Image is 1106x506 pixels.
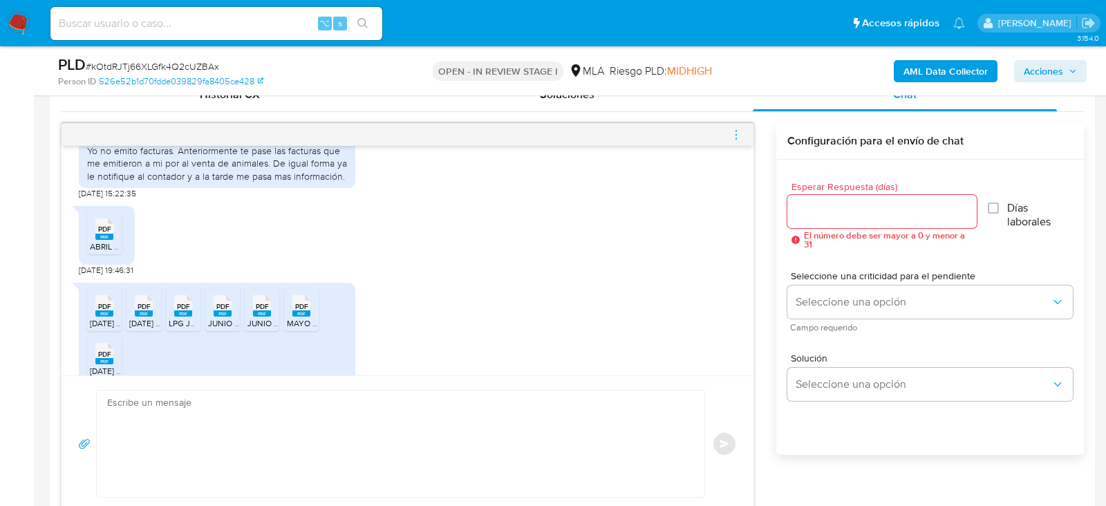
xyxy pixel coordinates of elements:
[796,295,1051,309] span: Seleccione una opción
[791,271,1076,281] span: Seleccione una criticidad para el pendiente
[247,317,314,329] span: JUNIO 2025 2.pdf
[787,203,977,221] input: days_to_wait
[1081,16,1096,30] a: Salir
[98,350,111,359] span: PDF
[98,302,111,311] span: PDF
[998,17,1076,30] p: lourdes.morinigo@mercadolibre.com
[804,231,973,249] span: El número debe ser mayor a 0 y menor a 31
[894,60,997,82] button: AML Data Collector
[79,265,133,276] span: [DATE] 19:46:31
[338,17,342,30] span: s
[50,15,382,32] input: Buscar usuario o caso...
[208,317,272,329] span: JUNIO 2025 1.pdf
[667,63,712,79] span: MIDHIGH
[569,64,604,79] div: MLA
[1014,60,1087,82] button: Acciones
[86,59,219,73] span: # kOtdRJTj66XLGfk4Q2cUZBAx
[79,188,136,199] span: [DATE] 15:22:35
[58,75,96,88] b: Person ID
[319,17,330,30] span: ⌥
[790,324,1076,331] span: Campo requerido
[1007,201,1073,229] span: Días laborales
[1077,32,1099,44] span: 3.154.0
[796,377,1051,391] span: Seleccione una opción
[791,353,1076,363] span: Solución
[87,144,347,182] div: Yo no emito facturas. Anteriormente te pase las facturas que me emitieron a mi por al venta de an...
[862,16,939,30] span: Accesos rápidos
[1024,60,1063,82] span: Acciones
[90,317,135,329] span: [DATE] 3.pdf
[953,17,965,29] a: Notificaciones
[138,302,151,311] span: PDF
[177,302,190,311] span: PDF
[787,368,1073,401] button: Seleccione una opción
[169,317,252,329] span: LPG JUNIO 2025 3.pdf
[216,302,229,311] span: PDF
[730,118,742,151] button: menu-action
[787,285,1073,319] button: Seleccione una opción
[295,302,308,311] span: PDF
[129,317,174,329] span: [DATE] 2.pdf
[903,60,988,82] b: AML Data Collector
[90,241,147,252] span: ABRIL 2025.pdf
[787,134,1073,148] h3: Configuración para el envío de chat
[256,302,269,311] span: PDF
[610,64,712,79] span: Riesgo PLD:
[98,225,111,234] span: PDF
[433,62,563,81] p: OPEN - IN REVIEW STAGE I
[90,365,133,377] span: [DATE] 1.pdf
[99,75,263,88] a: 526e52b1d70fdde039829fa8405ce428
[348,14,377,33] button: search-icon
[988,203,999,214] input: Días laborales
[791,182,981,192] span: Esperar Respuesta (días)
[58,53,86,75] b: PLD
[287,317,346,329] span: MAYO 2025.pdf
